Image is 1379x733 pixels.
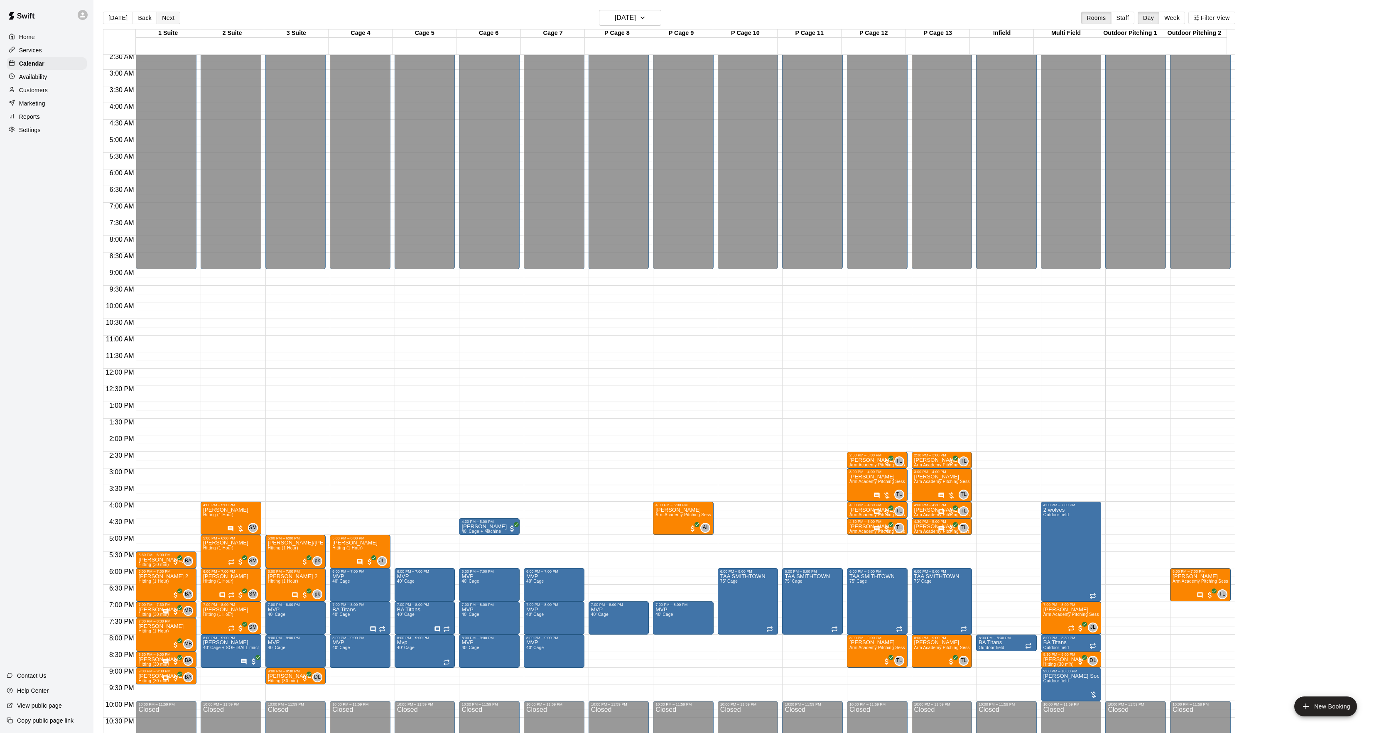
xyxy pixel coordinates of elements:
span: Arm Academy Pitching Session 30 min - Pitching [849,512,946,517]
span: Arm Academy Pitching Session 30 min - Pitching [849,463,946,467]
span: Brian Anderson [186,556,193,566]
div: Cage 4 [329,29,393,37]
span: 12:00 PM [103,369,136,376]
svg: Has notes [1197,592,1203,598]
span: 10:00 AM [104,302,136,309]
span: 9:30 AM [108,286,136,293]
div: 4:00 PM – 7:00 PM: 2 wolves [1041,502,1102,601]
p: Settings [19,126,41,134]
p: Reports [19,113,40,121]
span: Tyler Levine [898,490,904,500]
span: TL [896,507,902,515]
div: 5:00 PM – 6:00 PM [332,536,388,540]
span: SM [249,524,257,532]
span: pk [315,590,320,598]
span: 11:00 AM [104,336,136,343]
span: 10:30 AM [104,319,136,326]
a: Customers [7,84,87,96]
p: Contact Us [17,672,47,680]
span: 4:00 AM [108,103,136,110]
a: Home [7,31,87,43]
div: 4:30 PM – 5:00 PM [461,520,517,524]
div: 5:00 PM – 6:00 PM [203,536,259,540]
div: Tyler Levine [959,523,969,533]
span: 40' Cage [332,579,350,583]
div: 4:00 PM – 4:30 PM: Arm Academy Pitching Session 30 min - Pitching [847,502,908,518]
span: AI [703,524,708,532]
a: Calendar [7,57,87,70]
div: 3:00 PM – 4:00 PM [849,470,905,474]
span: Recurring event [228,559,235,565]
div: Settings [7,124,87,136]
div: Multi Field [1034,29,1098,37]
span: phillip krpata [316,589,322,599]
div: 6:00 PM – 8:00 PM [785,569,840,574]
span: Hitting (1 Hour) [138,579,169,583]
span: 5:30 AM [108,153,136,160]
span: 7:00 AM [108,203,136,210]
span: BA [185,557,192,565]
div: 2:30 PM – 3:00 PM [914,453,970,457]
div: 4:30 PM – 5:00 PM [849,520,905,524]
span: 75' Cage [720,579,738,583]
div: 7:00 PM – 7:30 PM: Hitting (30 min) [136,601,196,618]
button: Day [1138,12,1159,24]
span: 75' Cage [849,579,867,583]
span: 9:00 AM [108,269,136,276]
div: 5:30 PM – 6:00 PM: Hitting (30 min) [136,552,196,568]
span: Tyler Levine [962,490,969,500]
span: Hitting (30 min) [138,562,169,567]
span: Arm Academy Pitching Session 1 Hour - Pitching [655,512,752,517]
div: P Cage 9 [649,29,713,37]
span: 6:30 PM [107,585,136,592]
span: 4:30 AM [108,120,136,127]
span: Hitting (1 Hour) [203,579,233,583]
div: 6:00 PM – 7:00 PM: Zach Accurso [201,568,261,601]
span: TL [961,524,967,532]
span: 6:30 AM [108,186,136,193]
div: 6:00 PM – 7:00 PM [526,569,582,574]
span: 40' Cage [526,579,544,583]
span: All customers have paid [883,525,891,533]
span: Arm Academy Pitching Session 1 Hour - Pitching [849,479,946,484]
div: Tyler Levine [894,523,904,533]
div: 4:30 PM – 5:00 PM: Arm Academy Pitching Session 30 min - Pitching [847,518,908,535]
span: 1:00 PM [107,402,136,409]
span: 3:00 AM [108,70,136,77]
a: Services [7,44,87,56]
div: Tyler Levine [959,506,969,516]
div: Andrew Imperatore [700,523,710,533]
button: Back [133,12,157,24]
span: Hitting (1 Hour) [203,512,233,517]
span: 40’ Cage + Machine [461,529,501,534]
span: 8:00 AM [108,236,136,243]
button: Filter View [1188,12,1235,24]
div: phillip krpata [312,556,322,566]
span: All customers have paid [236,591,245,599]
div: Johnnie Larossa [377,556,387,566]
div: 5:00 PM – 6:00 PM: Tommy Reno [201,535,261,568]
span: All customers have paid [883,458,891,466]
svg: Has notes [356,559,363,565]
span: Steve Malvagna [251,523,258,533]
div: Steve Malvagna [248,523,258,533]
span: 40' Cage [461,579,479,583]
span: Hitting (1 Hour) [332,546,363,550]
div: Tyler Levine [894,490,904,500]
div: 3:00 PM – 4:00 PM: Arm Academy Pitching Session 1 Hour - Pitching [912,468,972,502]
span: Arm Academy Pitching Session 30 min - Pitching [914,463,1011,467]
div: Tyler Levine [959,456,969,466]
span: 8:30 AM [108,253,136,260]
a: Reports [7,110,87,123]
div: Cage 5 [393,29,456,37]
div: 6:00 PM – 7:00 PM [332,569,388,574]
div: 6:00 PM – 8:00 PM [849,569,905,574]
span: All customers have paid [366,558,374,566]
div: P Cage 13 [905,29,969,37]
div: 6:00 PM – 8:00 PM: TAA SMITHTOWN [912,568,972,635]
div: 2:30 PM – 3:00 PM [849,453,905,457]
span: SM [249,557,257,565]
p: Services [19,46,42,54]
